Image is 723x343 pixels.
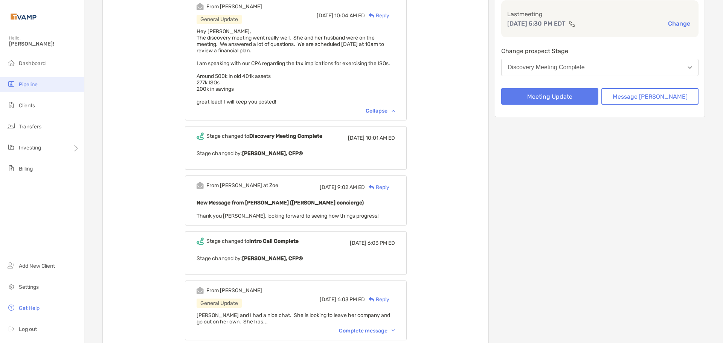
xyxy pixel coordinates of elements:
[206,133,322,139] div: Stage changed to
[7,143,16,152] img: investing icon
[369,297,374,302] img: Reply icon
[197,213,378,219] span: Thank you [PERSON_NAME], looking forward to seeing how things progress!
[320,184,336,191] span: [DATE]
[348,135,365,141] span: [DATE]
[206,238,299,244] div: Stage changed to
[197,133,204,140] img: Event icon
[197,3,204,10] img: Event icon
[7,79,16,88] img: pipeline icon
[242,150,303,157] b: [PERSON_NAME], CFP®
[666,20,692,27] button: Change
[320,296,336,303] span: [DATE]
[508,64,585,71] div: Discovery Meeting Complete
[197,299,242,308] div: General Update
[19,145,41,151] span: Investing
[507,19,566,28] p: [DATE] 5:30 PM EDT
[249,133,322,139] b: Discovery Meeting Complete
[365,296,389,303] div: Reply
[368,240,395,246] span: 6:03 PM ED
[366,135,395,141] span: 10:01 AM ED
[19,166,33,172] span: Billing
[601,88,699,105] button: Message [PERSON_NAME]
[350,240,366,246] span: [DATE]
[206,182,278,189] div: From [PERSON_NAME] at Zoe
[688,66,692,69] img: Open dropdown arrow
[19,60,46,67] span: Dashboard
[19,102,35,109] span: Clients
[197,149,395,158] p: Stage changed by:
[501,46,699,56] p: Change prospect Stage
[317,12,333,19] span: [DATE]
[19,326,37,332] span: Log out
[197,312,390,325] span: [PERSON_NAME] and I had a nice chat. She is looking to leave her company and go out on her own. S...
[392,329,395,332] img: Chevron icon
[19,81,38,88] span: Pipeline
[366,108,395,114] div: Collapse
[365,12,389,20] div: Reply
[369,185,374,190] img: Reply icon
[339,328,395,334] div: Complete message
[7,282,16,291] img: settings icon
[197,28,390,105] span: Hey [PERSON_NAME], The discovery meeting went really well. She and her husband were on the meetin...
[197,238,204,245] img: Event icon
[7,58,16,67] img: dashboard icon
[19,305,40,311] span: Get Help
[7,164,16,173] img: billing icon
[9,41,79,47] span: [PERSON_NAME]!
[249,238,299,244] b: Intro Call Complete
[7,101,16,110] img: clients icon
[501,88,598,105] button: Meeting Update
[206,3,262,10] div: From [PERSON_NAME]
[206,287,262,294] div: From [PERSON_NAME]
[507,9,692,19] p: Last meeting
[334,12,365,19] span: 10:04 AM ED
[7,324,16,333] img: logout icon
[392,110,395,112] img: Chevron icon
[197,15,242,24] div: General Update
[19,123,41,130] span: Transfers
[242,255,303,262] b: [PERSON_NAME], CFP®
[569,21,575,27] img: communication type
[337,184,365,191] span: 9:02 AM ED
[365,183,389,191] div: Reply
[19,263,55,269] span: Add New Client
[501,59,699,76] button: Discovery Meeting Complete
[197,287,204,294] img: Event icon
[369,13,374,18] img: Reply icon
[19,284,39,290] span: Settings
[7,303,16,312] img: get-help icon
[7,122,16,131] img: transfers icon
[197,200,364,206] b: New Message from [PERSON_NAME] ([PERSON_NAME] concierge)
[9,3,38,30] img: Zoe Logo
[7,261,16,270] img: add_new_client icon
[337,296,365,303] span: 6:03 PM ED
[197,254,395,263] p: Stage changed by:
[197,182,204,189] img: Event icon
